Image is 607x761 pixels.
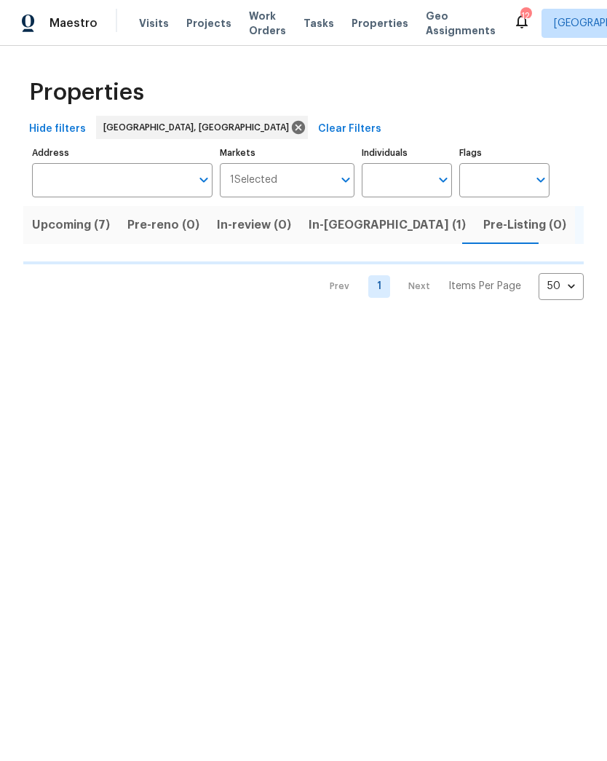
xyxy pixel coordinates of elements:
button: Open [336,170,356,190]
span: Maestro [49,16,98,31]
span: Visits [139,16,169,31]
span: Pre-Listing (0) [483,215,566,235]
label: Flags [459,149,550,157]
span: Clear Filters [318,120,381,138]
label: Individuals [362,149,452,157]
button: Clear Filters [312,116,387,143]
a: Goto page 1 [368,275,390,298]
p: Items Per Page [448,279,521,293]
span: In-review (0) [217,215,291,235]
div: [GEOGRAPHIC_DATA], [GEOGRAPHIC_DATA] [96,116,308,139]
span: Work Orders [249,9,286,38]
span: Properties [29,85,144,100]
div: 12 [520,9,531,23]
span: Geo Assignments [426,9,496,38]
span: 1 Selected [230,174,277,186]
span: Tasks [303,18,334,28]
nav: Pagination Navigation [316,273,584,300]
div: 50 [539,267,584,305]
span: Upcoming (7) [32,215,110,235]
span: Hide filters [29,120,86,138]
span: Projects [186,16,231,31]
label: Address [32,149,213,157]
button: Hide filters [23,116,92,143]
button: Open [531,170,551,190]
button: Open [194,170,214,190]
span: In-[GEOGRAPHIC_DATA] (1) [309,215,466,235]
span: Pre-reno (0) [127,215,199,235]
span: Properties [352,16,408,31]
button: Open [433,170,453,190]
label: Markets [220,149,355,157]
span: [GEOGRAPHIC_DATA], [GEOGRAPHIC_DATA] [103,120,295,135]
